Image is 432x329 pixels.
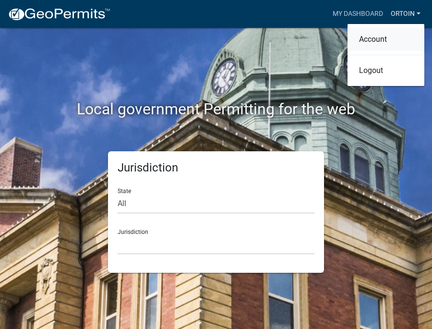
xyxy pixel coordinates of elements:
a: Account [348,28,424,51]
h5: Jurisdiction [118,161,314,175]
h2: Local government Permitting for the web [50,100,382,118]
a: Logout [348,59,424,82]
a: My Dashboard [329,5,387,23]
a: Ortoin [387,5,424,23]
div: Ortoin [348,24,424,86]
